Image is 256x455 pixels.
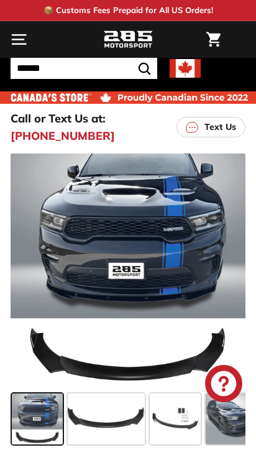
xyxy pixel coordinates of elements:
img: Logo_285_Motorsport_areodynamics_components [103,29,153,50]
p: Text Us [204,121,236,134]
a: Text Us [176,117,245,137]
a: [PHONE_NUMBER] [11,127,115,144]
input: Search [11,58,157,79]
a: Cart [200,22,227,57]
p: 📦 Customs Fees Prepaid for All US Orders! [43,4,213,17]
inbox-online-store-chat: Shopify online store chat [201,365,246,405]
p: Call or Text Us at: [11,110,106,127]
